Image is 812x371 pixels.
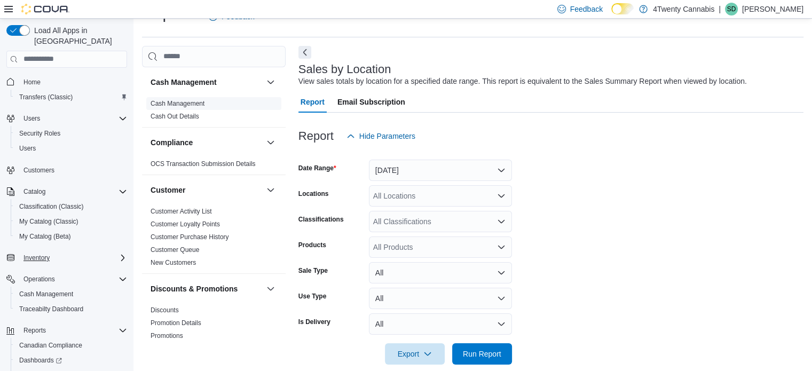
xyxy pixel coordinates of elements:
button: Reports [2,323,131,338]
button: My Catalog (Beta) [11,229,131,244]
input: Dark Mode [611,3,634,14]
span: Email Subscription [337,91,405,113]
button: All [369,313,512,335]
button: All [369,288,512,309]
span: Run Report [463,349,501,359]
a: Classification (Classic) [15,200,88,213]
button: Run Report [452,343,512,365]
button: [DATE] [369,160,512,181]
span: Dashboards [19,356,62,365]
a: Discounts [151,306,179,314]
span: Customer Activity List [151,207,212,216]
span: My Catalog (Classic) [19,217,78,226]
a: Customer Purchase History [151,233,229,241]
span: Home [23,78,41,86]
button: Users [19,112,44,125]
div: Compliance [142,157,286,175]
span: Load All Apps in [GEOGRAPHIC_DATA] [30,25,127,46]
button: Open list of options [497,217,506,226]
a: Dashboards [15,354,66,367]
p: | [719,3,721,15]
a: New Customers [151,259,196,266]
span: SD [727,3,736,15]
a: Customer Queue [151,246,199,254]
img: Cova [21,4,69,14]
span: My Catalog (Beta) [15,230,127,243]
a: Canadian Compliance [15,339,86,352]
button: Home [2,74,131,90]
span: Export [391,343,438,365]
span: Operations [23,275,55,283]
button: My Catalog (Classic) [11,214,131,229]
span: Hide Parameters [359,131,415,141]
span: Security Roles [15,127,127,140]
span: Transfers (Classic) [15,91,127,104]
a: Customers [19,164,59,177]
button: Transfers (Classic) [11,90,131,105]
a: Security Roles [15,127,65,140]
button: Cash Management [151,77,262,88]
span: Customers [19,163,127,177]
button: Compliance [151,137,262,148]
h3: Sales by Location [298,63,391,76]
a: Cash Management [151,100,204,107]
span: Transfers (Classic) [19,93,73,101]
span: Users [19,144,36,153]
a: Transfers (Classic) [15,91,77,104]
span: Classification (Classic) [19,202,84,211]
button: Security Roles [11,126,131,141]
span: Cash Management [151,99,204,108]
button: Customers [2,162,131,178]
span: Inventory [23,254,50,262]
span: Catalog [23,187,45,196]
div: Discounts & Promotions [142,304,286,346]
span: Cash Management [19,290,73,298]
label: Products [298,241,326,249]
button: Export [385,343,445,365]
span: Report [301,91,325,113]
span: Customer Queue [151,246,199,254]
button: Cash Management [11,287,131,302]
span: Reports [19,324,127,337]
a: Traceabilty Dashboard [15,303,88,315]
span: Users [19,112,127,125]
a: Customer Loyalty Points [151,220,220,228]
label: Use Type [298,292,326,301]
div: Sue Dhami [725,3,738,15]
span: Classification (Classic) [15,200,127,213]
a: Promotions [151,332,183,340]
h3: Report [298,130,334,143]
div: View sales totals by location for a specified date range. This report is equivalent to the Sales ... [298,76,747,87]
button: Inventory [19,251,54,264]
div: Customer [142,205,286,273]
label: Classifications [298,215,344,224]
button: Next [298,46,311,59]
span: Reports [23,326,46,335]
span: Promotions [151,331,183,340]
p: 4Twenty Cannabis [653,3,714,15]
span: Dark Mode [611,14,612,15]
button: Classification (Classic) [11,199,131,214]
button: Operations [19,273,59,286]
a: Cash Management [15,288,77,301]
div: Cash Management [142,97,286,127]
button: Open list of options [497,243,506,251]
span: Traceabilty Dashboard [15,303,127,315]
a: Promotion Details [151,319,201,327]
p: [PERSON_NAME] [742,3,803,15]
span: Cash Management [15,288,127,301]
span: Security Roles [19,129,60,138]
span: Customers [23,166,54,175]
button: Catalog [2,184,131,199]
span: Cash Out Details [151,112,199,121]
label: Sale Type [298,266,328,275]
span: Canadian Compliance [15,339,127,352]
span: Home [19,75,127,89]
a: OCS Transaction Submission Details [151,160,256,168]
button: Canadian Compliance [11,338,131,353]
span: Dashboards [15,354,127,367]
label: Locations [298,190,329,198]
span: Inventory [19,251,127,264]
